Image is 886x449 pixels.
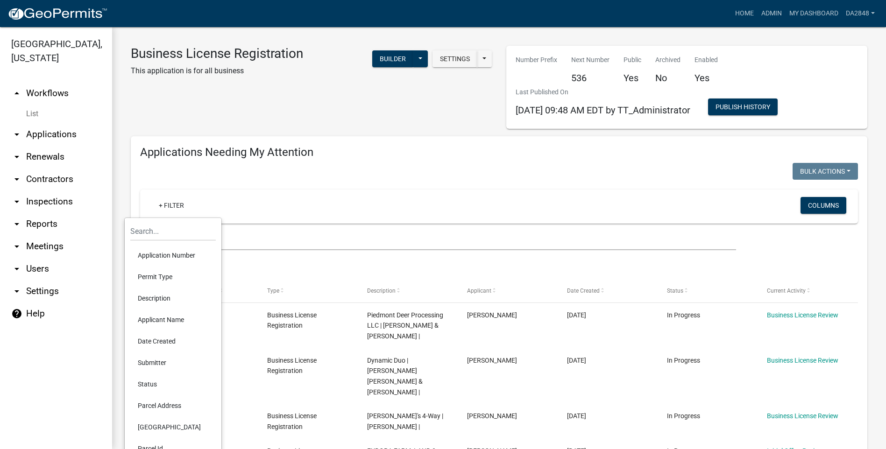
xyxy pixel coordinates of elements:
i: arrow_drop_down [11,241,22,252]
li: Status [130,373,216,395]
span: 10/03/2025 [567,412,586,420]
p: This application is for all business [131,65,303,77]
li: Applicant Name [130,309,216,330]
span: In Progress [667,412,700,420]
span: Applicant [467,288,491,294]
p: Archived [655,55,680,65]
span: Status [667,288,683,294]
li: Parcel Address [130,395,216,416]
li: Description [130,288,216,309]
span: Business License Registration [267,412,317,430]
input: Search for applications [140,231,736,250]
button: Columns [801,197,846,214]
button: Bulk Actions [793,163,858,180]
input: Search... [130,222,216,241]
span: Type [267,288,279,294]
a: + Filter [151,197,191,214]
span: 10/07/2025 [567,311,586,319]
datatable-header-cell: Description [358,280,458,302]
a: Business License Review [767,311,838,319]
span: Business License Registration [267,311,317,330]
i: arrow_drop_down [11,263,22,274]
h5: Yes [695,72,718,84]
datatable-header-cell: Type [258,280,358,302]
button: Builder [372,50,413,67]
span: Current Activity [767,288,806,294]
p: Number Prefix [516,55,557,65]
a: da2848 [842,5,879,22]
h4: Applications Needing My Attention [140,146,858,159]
button: Settings [432,50,477,67]
span: Date Created [567,288,600,294]
datatable-header-cell: Applicant [458,280,558,302]
i: arrow_drop_down [11,151,22,162]
span: 10/06/2025 [567,357,586,364]
a: Business License Review [767,357,838,364]
i: arrow_drop_down [11,218,22,230]
i: arrow_drop_up [11,88,22,99]
p: Public [624,55,641,65]
h5: No [655,72,680,84]
button: Publish History [708,98,778,115]
h3: Business License Registration [131,46,303,62]
a: Admin [758,5,786,22]
datatable-header-cell: Status [658,280,758,302]
li: Application Number [130,245,216,266]
li: Date Created [130,330,216,352]
li: Submitter [130,352,216,373]
a: Home [731,5,758,22]
i: arrow_drop_down [11,286,22,297]
i: arrow_drop_down [11,196,22,207]
span: Mary S Jackson [467,357,517,364]
span: Tyler Azar [467,311,517,319]
span: Larry's 4-Way | William B Jones | [367,412,443,430]
datatable-header-cell: Date Created [558,280,658,302]
i: help [11,308,22,319]
a: My Dashboard [786,5,842,22]
span: [DATE] 09:48 AM EDT by TT_Administrator [516,105,690,116]
h5: 536 [571,72,610,84]
span: Dynamic Duo | INGRAM RICHARD ALAN JR & TIFFANY DEANNA | [367,357,423,396]
span: In Progress [667,357,700,364]
i: arrow_drop_down [11,129,22,140]
span: In Progress [667,311,700,319]
wm-modal-confirm: Workflow Publish History [708,104,778,112]
p: Last Published On [516,87,690,97]
p: Enabled [695,55,718,65]
span: Piedmont Deer Processing LLC | AZAR TYLER & KONEY TATUM MOSS | [367,311,443,340]
p: Next Number [571,55,610,65]
datatable-header-cell: Current Activity [758,280,858,302]
li: [GEOGRAPHIC_DATA] [130,416,216,438]
a: Business License Review [767,412,838,420]
li: Permit Type [130,266,216,288]
span: William B. Jones [467,412,517,420]
i: arrow_drop_down [11,174,22,185]
span: Description [367,288,396,294]
span: Business License Registration [267,357,317,375]
h5: Yes [624,72,641,84]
